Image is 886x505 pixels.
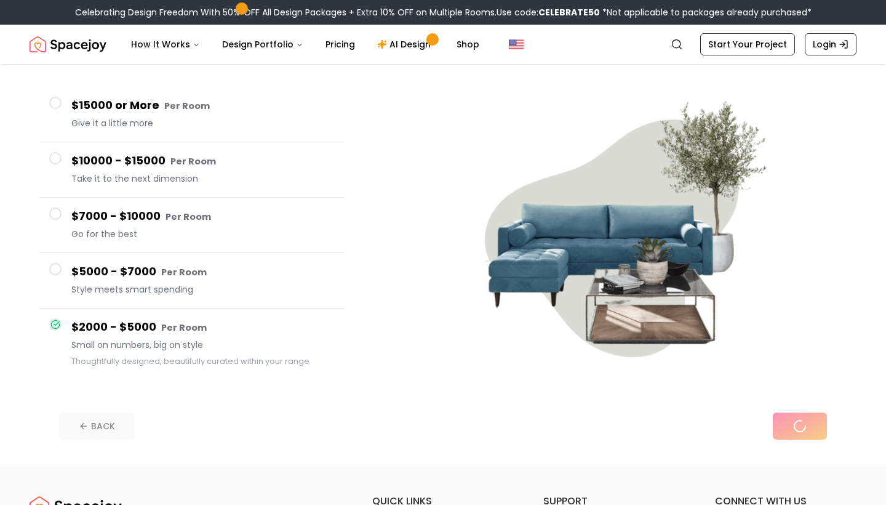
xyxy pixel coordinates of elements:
[497,6,600,18] span: Use code:
[71,172,335,185] span: Take it to the next dimension
[121,32,210,57] button: How It Works
[39,198,345,253] button: $7000 - $10000 Per RoomGo for the best
[166,211,211,223] small: Per Room
[75,6,812,18] div: Celebrating Design Freedom With 50% OFF All Design Packages + Extra 10% OFF on Multiple Rooms.
[30,32,106,57] a: Spacejoy
[39,142,345,198] button: $10000 - $15000 Per RoomTake it to the next dimension
[39,309,345,378] button: $2000 - $5000 Per RoomSmall on numbers, big on styleThoughtfully designed, beautifully curated wi...
[71,318,335,336] h4: $2000 - $5000
[71,263,335,281] h4: $5000 - $7000
[161,321,207,334] small: Per Room
[170,155,216,168] small: Per Room
[30,25,856,64] nav: Global
[71,356,309,366] small: Thoughtfully designed, beautifully curated within your range
[805,33,856,55] a: Login
[71,117,335,129] span: Give it a little more
[30,32,106,57] img: Spacejoy Logo
[39,253,345,309] button: $5000 - $7000 Per RoomStyle meets smart spending
[212,32,313,57] button: Design Portfolio
[509,37,524,52] img: United States
[700,33,795,55] a: Start Your Project
[316,32,365,57] a: Pricing
[71,152,335,170] h4: $10000 - $15000
[538,6,600,18] b: CELEBRATE50
[367,32,444,57] a: AI Design
[71,228,335,240] span: Go for the best
[164,100,210,112] small: Per Room
[71,283,335,296] span: Style meets smart spending
[39,87,345,142] button: $15000 or More Per RoomGive it a little more
[450,77,770,397] img: $2000 - $5000
[447,32,489,57] a: Shop
[71,97,335,115] h4: $15000 or More
[121,32,489,57] nav: Main
[600,6,812,18] span: *Not applicable to packages already purchased*
[71,208,335,225] h4: $7000 - $10000
[161,266,207,278] small: Per Room
[71,339,335,351] span: Small on numbers, big on style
